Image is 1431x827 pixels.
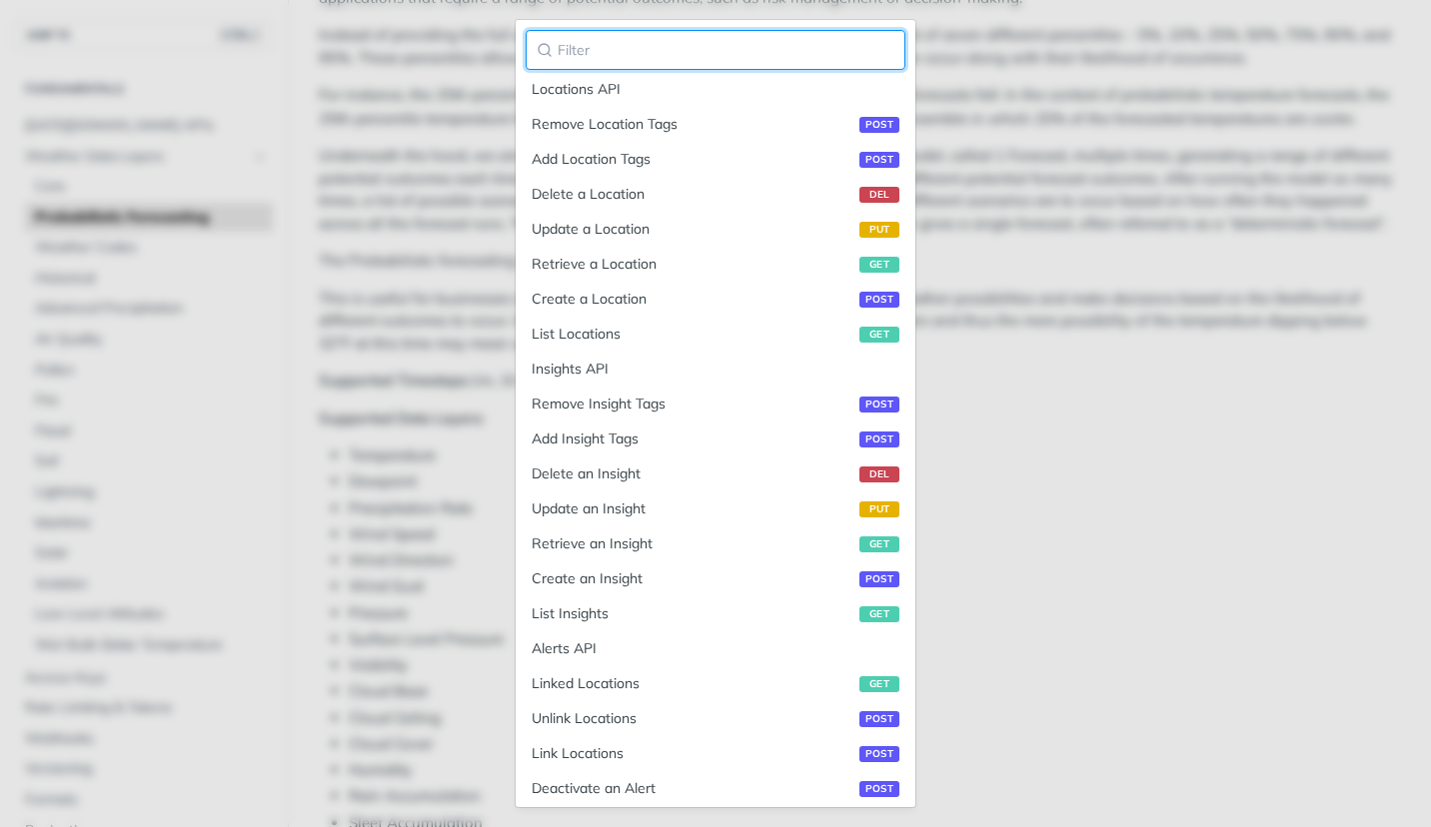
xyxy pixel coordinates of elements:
span: put [859,501,899,517]
span: get [859,257,899,273]
div: Create an Insight [532,568,899,589]
div: List Insights [532,603,899,624]
a: Insights API [526,353,905,386]
div: List Locations [532,324,899,345]
a: Remove Insight Tagspost [526,388,905,420]
span: del [859,466,899,482]
span: get [859,536,899,552]
a: Delete a Locationdel [526,178,905,211]
span: get [859,327,899,343]
a: Create a Locationpost [526,283,905,316]
div: Create a Location [532,289,899,310]
a: List Insightsget [526,597,905,630]
span: get [859,606,899,622]
a: Linked Locationsget [526,667,905,700]
div: Retrieve a Location [532,254,899,275]
span: post [859,397,899,413]
a: Create an Insightpost [526,562,905,595]
div: Unlink Locations [532,708,899,729]
div: Alerts API [532,638,899,659]
a: Add Location Tagspost [526,143,905,176]
div: Remove Insight Tags [532,394,899,414]
a: Delete an Insightdel [526,457,905,490]
a: Remove Location Tagspost [526,108,905,141]
span: put [859,222,899,238]
div: Update an Insight [532,498,899,519]
div: Delete a Location [532,184,899,205]
span: post [859,781,899,797]
div: Link Locations [532,743,899,764]
a: Alerts API [526,632,905,665]
span: get [859,676,899,692]
input: Filter [526,30,905,70]
span: post [859,431,899,447]
div: Retrieve an Insight [532,533,899,554]
a: Add Insight Tagspost [526,422,905,455]
div: Update a Location [532,219,899,240]
div: Add Location Tags [532,149,899,170]
a: Retrieve an Insightget [526,527,905,560]
a: Link Locationspost [526,737,905,770]
span: post [859,746,899,762]
span: post [859,292,899,308]
div: Delete an Insight [532,463,899,484]
span: post [859,117,899,133]
span: del [859,187,899,203]
span: post [859,152,899,168]
a: Deactivate an Alertpost [526,772,905,805]
div: Locations API [532,79,899,100]
a: Locations API [526,73,905,106]
div: Deactivate an Alert [532,778,899,799]
span: post [859,711,899,727]
a: Retrieve a Locationget [526,248,905,281]
div: Add Insight Tags [532,428,899,449]
a: Unlink Locationspost [526,702,905,735]
a: Update an Insightput [526,492,905,525]
a: Update a Locationput [526,213,905,246]
div: Insights API [532,359,899,380]
div: Linked Locations [532,673,899,694]
div: Remove Location Tags [532,114,899,135]
a: List Locationsget [526,318,905,351]
span: post [859,571,899,587]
